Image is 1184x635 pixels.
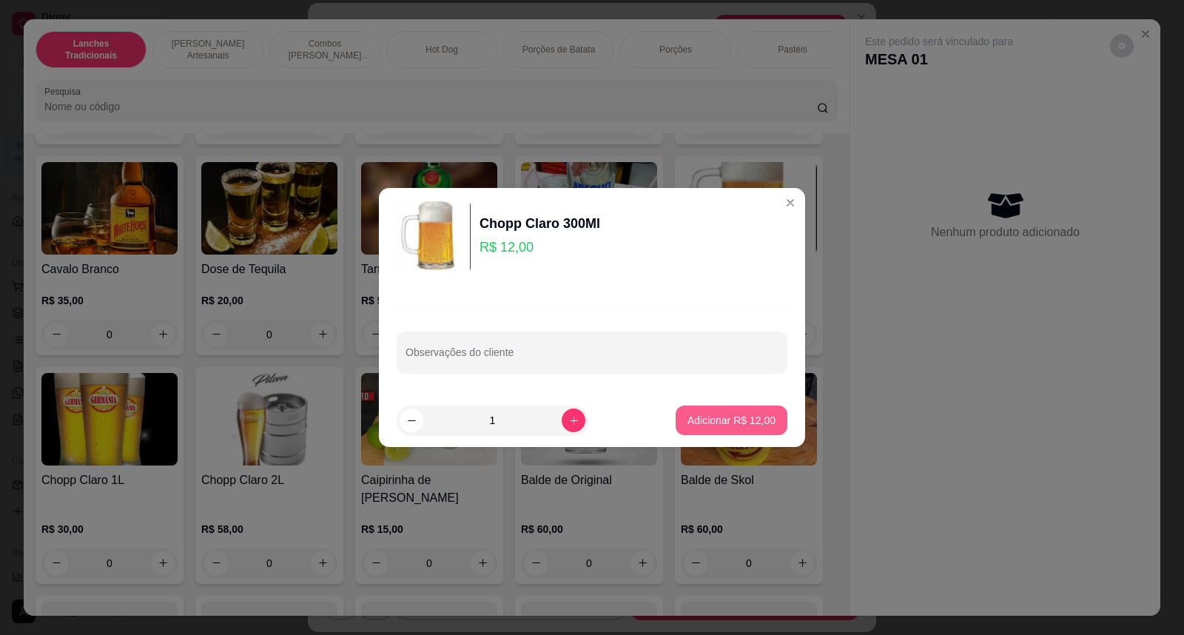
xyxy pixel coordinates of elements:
input: Observações do cliente [406,351,778,366]
button: Adicionar R$ 12,00 [676,406,787,435]
p: Adicionar R$ 12,00 [687,413,776,428]
div: Chopp Claro 300Ml [480,213,600,234]
button: Close [778,191,802,215]
img: product-image [397,200,471,274]
button: increase-product-quantity [562,409,585,432]
p: R$ 12,00 [480,237,600,258]
button: decrease-product-quantity [400,409,423,432]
